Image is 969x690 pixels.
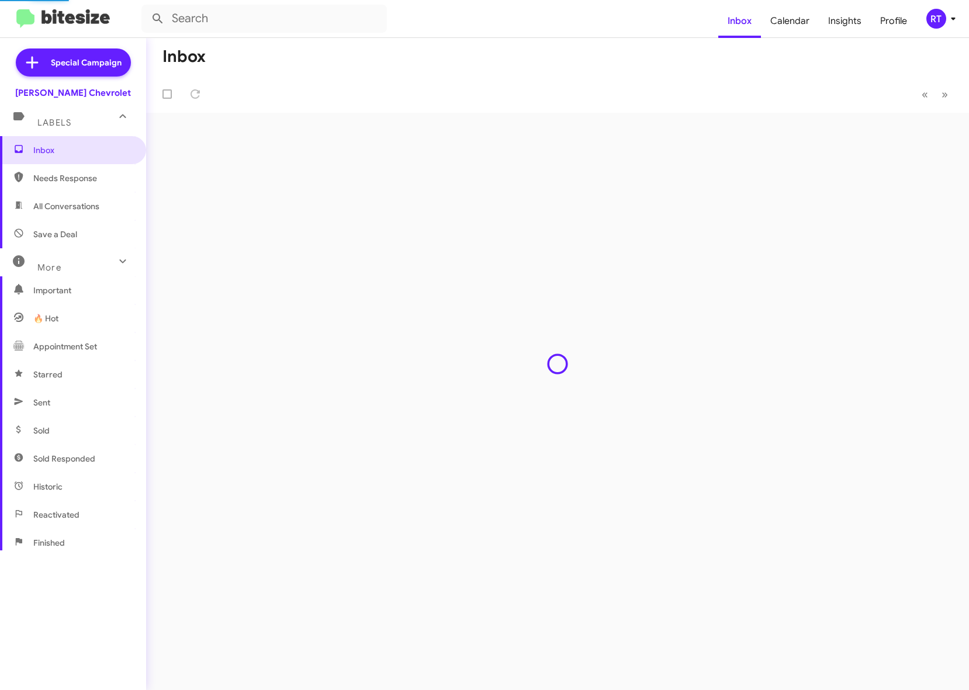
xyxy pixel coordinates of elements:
span: More [37,262,61,273]
span: Sent [33,397,50,408]
span: Save a Deal [33,228,77,240]
span: Needs Response [33,172,133,184]
a: Special Campaign [16,48,131,77]
nav: Page navigation example [915,82,955,106]
span: Reactivated [33,509,79,521]
button: Previous [915,82,935,106]
span: Labels [37,117,71,128]
span: 🔥 Hot [33,313,58,324]
span: Inbox [33,144,133,156]
input: Search [141,5,387,33]
span: Starred [33,369,63,380]
span: « [922,87,928,102]
span: Important [33,285,133,296]
a: Inbox [718,4,761,38]
h1: Inbox [162,47,206,66]
div: [PERSON_NAME] Chevrolet [15,87,131,99]
div: RT [926,9,946,29]
a: Calendar [761,4,819,38]
span: Sold [33,425,50,436]
span: Finished [33,537,65,549]
span: Special Campaign [51,57,122,68]
a: Insights [819,4,871,38]
a: Profile [871,4,916,38]
span: » [942,87,948,102]
span: All Conversations [33,200,99,212]
span: Appointment Set [33,341,97,352]
button: RT [916,9,956,29]
span: Sold Responded [33,453,95,464]
button: Next [935,82,955,106]
span: Historic [33,481,63,493]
